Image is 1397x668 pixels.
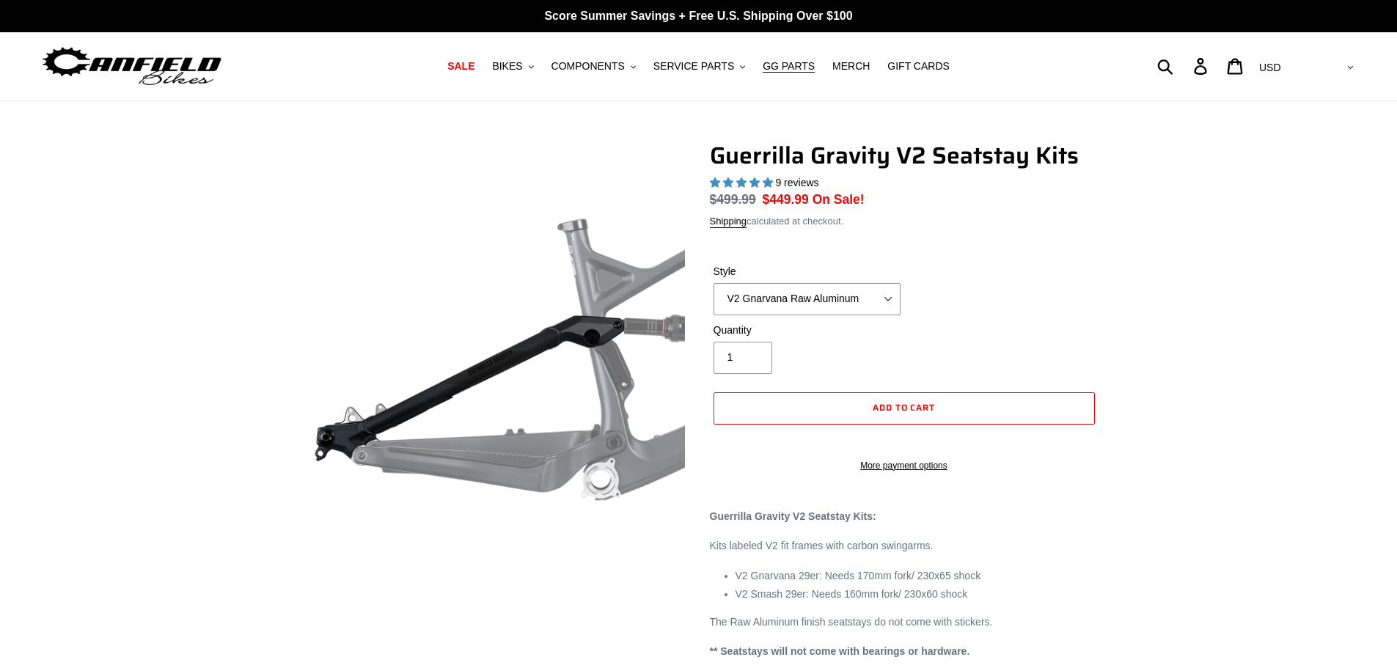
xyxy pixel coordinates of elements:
[714,264,901,279] label: Style
[873,400,936,414] span: Add to cart
[763,192,809,207] span: $449.99
[440,56,482,76] a: SALE
[710,614,1099,630] p: The Raw Aluminum finish seatstays do not come with stickers.
[710,214,1099,229] div: calculated at checkout.
[710,177,776,188] span: 5.00 stars
[646,56,752,76] button: SERVICE PARTS
[714,323,901,338] label: Quantity
[485,56,540,76] button: BIKES
[775,177,818,188] span: 9 reviews
[544,56,643,76] button: COMPONENTS
[710,142,1099,169] h1: Guerrilla Gravity V2 Seatstay Kits
[710,192,756,207] s: $499.99
[710,216,747,228] a: Shipping
[40,43,224,89] img: Canfield Bikes
[736,568,1099,584] li: V2 Gnarvana 29er: Needs 170mm fork/ 230x65 shock
[736,587,1099,602] li: V2 Smash 29er: Needs 160mm fork/ 230x60 shock
[763,60,815,73] span: GG PARTS
[653,60,734,73] span: SERVICE PARTS
[832,60,870,73] span: MERCH
[551,60,625,73] span: COMPONENTS
[710,510,876,522] strong: Guerrilla Gravity V2 Seatstay Kits:
[887,60,950,73] span: GIFT CARDS
[714,392,1095,425] button: Add to cart
[710,645,970,657] strong: ** Seatstays will not come with bearings or hardware.
[714,459,1095,472] a: More payment options
[880,56,957,76] a: GIFT CARDS
[755,56,822,76] a: GG PARTS
[813,190,865,209] span: On Sale!
[825,56,877,76] a: MERCH
[1165,50,1203,82] input: Search
[710,538,1099,554] p: Kits labeled V2 fit frames with carbon swingarms.
[492,60,522,73] span: BIKES
[447,60,474,73] span: SALE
